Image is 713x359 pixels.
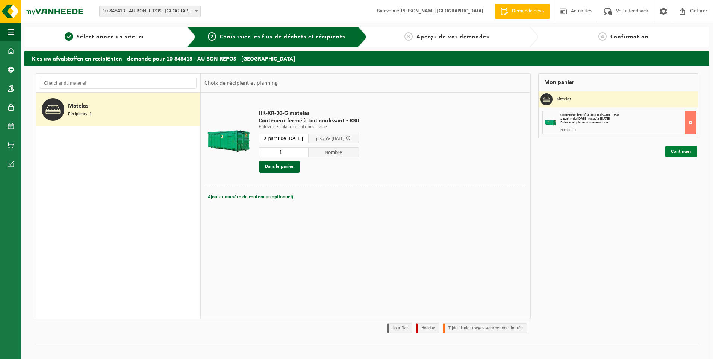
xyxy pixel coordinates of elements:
button: Ajouter numéro de conteneur(optionnel) [207,192,294,202]
span: Matelas [68,102,88,111]
span: Sélectionner un site ici [77,34,144,40]
span: 3 [404,32,413,41]
span: jusqu'à [DATE] [316,136,345,141]
span: Conteneur fermé à toit coulissant - R30 [259,117,359,125]
h3: Matelas [556,93,571,105]
p: Enlever et placer conteneur vide [259,125,359,130]
li: Holiday [416,323,439,333]
span: 10-848413 - AU BON REPOS - WATERLOO [99,6,201,17]
div: Mon panier [538,73,698,91]
strong: à partir de [DATE] jusqu'à [DATE] [560,117,610,121]
span: Nombre [309,147,359,157]
a: Continuer [665,146,697,157]
h2: Kies uw afvalstoffen en recipiënten - demande pour 10-848413 - AU BON REPOS - [GEOGRAPHIC_DATA] [24,51,709,65]
span: Ajouter numéro de conteneur(optionnel) [208,195,293,199]
span: 1 [65,32,73,41]
span: 10-848413 - AU BON REPOS - WATERLOO [100,6,200,17]
span: HK-XR-30-G matelas [259,110,359,117]
span: Récipients: 1 [68,111,92,118]
div: Enlever et placer conteneur vide [560,121,696,125]
input: Sélectionnez date [259,134,309,143]
a: Demande devis [495,4,550,19]
input: Chercher du matériel [40,78,197,89]
button: Dans le panier [259,161,300,173]
span: Conteneur fermé à toit coulissant - R30 [560,113,619,117]
div: Choix de récipient et planning [201,74,282,93]
span: Demande devis [510,8,546,15]
span: Choisissiez les flux de déchets et récipients [220,34,345,40]
span: 4 [598,32,607,41]
li: Jour fixe [387,323,412,333]
div: Nombre: 1 [560,128,696,132]
span: Aperçu de vos demandes [416,34,489,40]
strong: [PERSON_NAME][GEOGRAPHIC_DATA] [399,8,483,14]
span: Confirmation [610,34,649,40]
span: 2 [208,32,216,41]
button: Matelas Récipients: 1 [36,93,200,126]
li: Tijdelijk niet toegestaan/période limitée [443,323,527,333]
a: 1Sélectionner un site ici [28,32,181,41]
